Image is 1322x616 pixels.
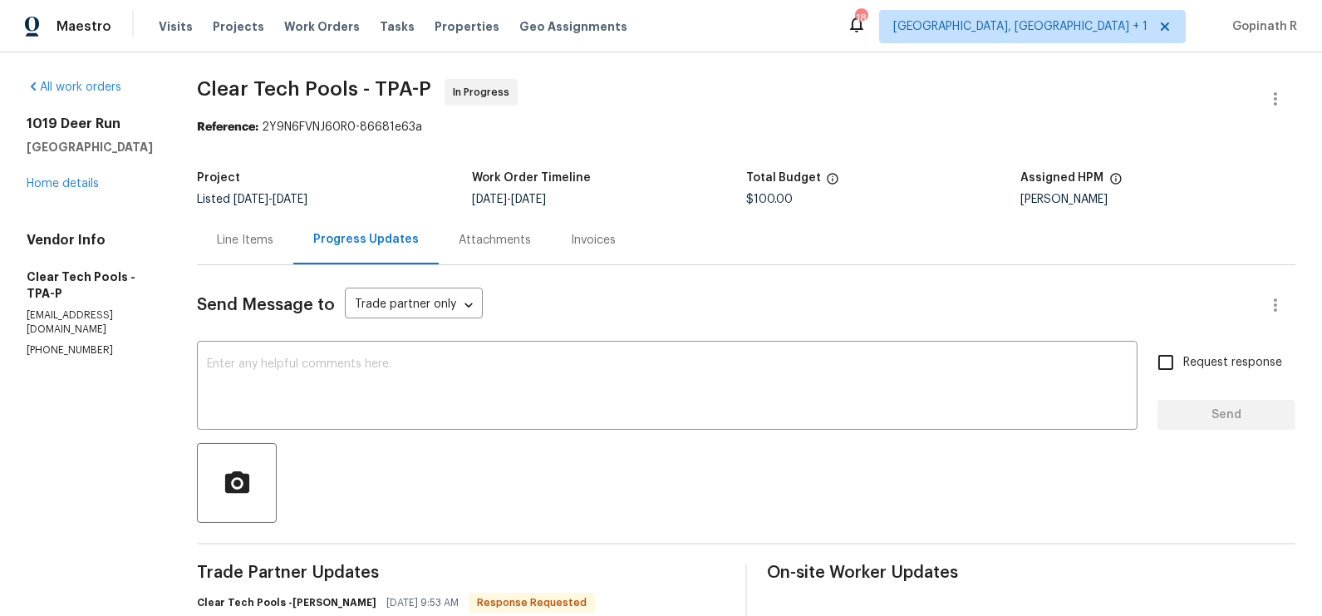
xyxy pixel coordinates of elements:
span: Work Orders [284,18,360,35]
div: Trade partner only [345,292,483,319]
h5: [GEOGRAPHIC_DATA] [27,139,157,155]
span: [DATE] 9:53 AM [386,594,459,611]
span: Listed [197,194,307,205]
span: Trade Partner Updates [197,564,725,581]
h5: Assigned HPM [1021,172,1104,184]
h5: Project [197,172,240,184]
span: - [472,194,546,205]
span: Tasks [380,21,415,32]
span: Clear Tech Pools - TPA-P [197,79,431,99]
h6: Clear Tech Pools -[PERSON_NAME] [197,594,376,611]
span: - [233,194,307,205]
span: Gopinath R [1226,18,1297,35]
span: Projects [213,18,264,35]
span: Send Message to [197,297,335,313]
span: [GEOGRAPHIC_DATA], [GEOGRAPHIC_DATA] + 1 [893,18,1148,35]
span: Properties [435,18,499,35]
span: Geo Assignments [519,18,627,35]
span: [DATE] [472,194,507,205]
p: [EMAIL_ADDRESS][DOMAIN_NAME] [27,308,157,337]
div: Attachments [459,232,531,249]
h4: Vendor Info [27,232,157,249]
span: [DATE] [511,194,546,205]
a: Home details [27,178,99,190]
b: Reference: [197,121,258,133]
span: $100.00 [746,194,793,205]
span: In Progress [453,84,516,101]
div: [PERSON_NAME] [1021,194,1295,205]
span: Response Requested [470,594,593,611]
div: 18 [855,10,867,27]
span: The hpm assigned to this work order. [1109,172,1123,194]
span: On-site Worker Updates [767,564,1295,581]
h5: Work Order Timeline [472,172,591,184]
div: Invoices [571,232,616,249]
h5: Total Budget [746,172,821,184]
span: [DATE] [233,194,268,205]
span: Maestro [57,18,111,35]
div: Line Items [217,232,273,249]
div: 2Y9N6FVNJ60R0-86681e63a [197,119,1295,136]
span: Visits [159,18,193,35]
span: The total cost of line items that have been proposed by Opendoor. This sum includes line items th... [826,172,839,194]
a: All work orders [27,81,121,93]
h2: 1019 Deer Run [27,116,157,132]
div: Progress Updates [313,231,419,248]
h5: Clear Tech Pools - TPA-P [27,269,157,302]
p: [PHONE_NUMBER] [27,343,157,357]
span: Request response [1183,354,1282,372]
span: [DATE] [273,194,307,205]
